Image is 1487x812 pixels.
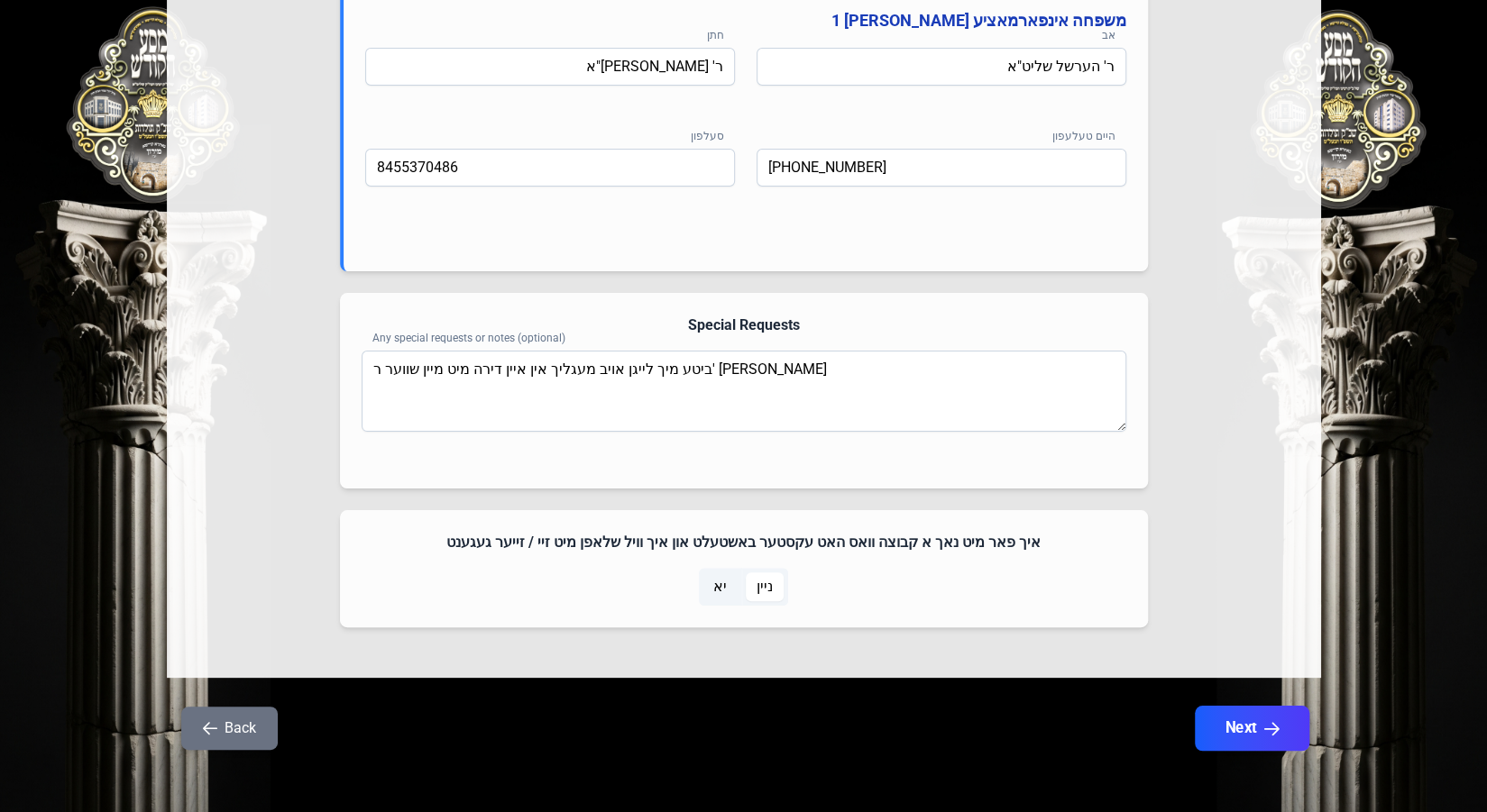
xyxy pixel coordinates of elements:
button: Next [1194,706,1308,751]
h4: משפחה אינפארמאציע [PERSON_NAME] 1 [365,8,1126,33]
span: ניין [757,576,773,598]
button: Back [181,707,278,750]
h4: איך פאר מיט נאך א קבוצה וואס האט עקסטער באשטעלט און איך וויל שלאפן מיט זיי / זייער געגענט [362,532,1126,553]
p-togglebutton: ניין [742,568,788,606]
h4: Special Requests [362,315,1126,336]
p-togglebutton: יא [699,568,742,606]
span: יא [713,576,727,598]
